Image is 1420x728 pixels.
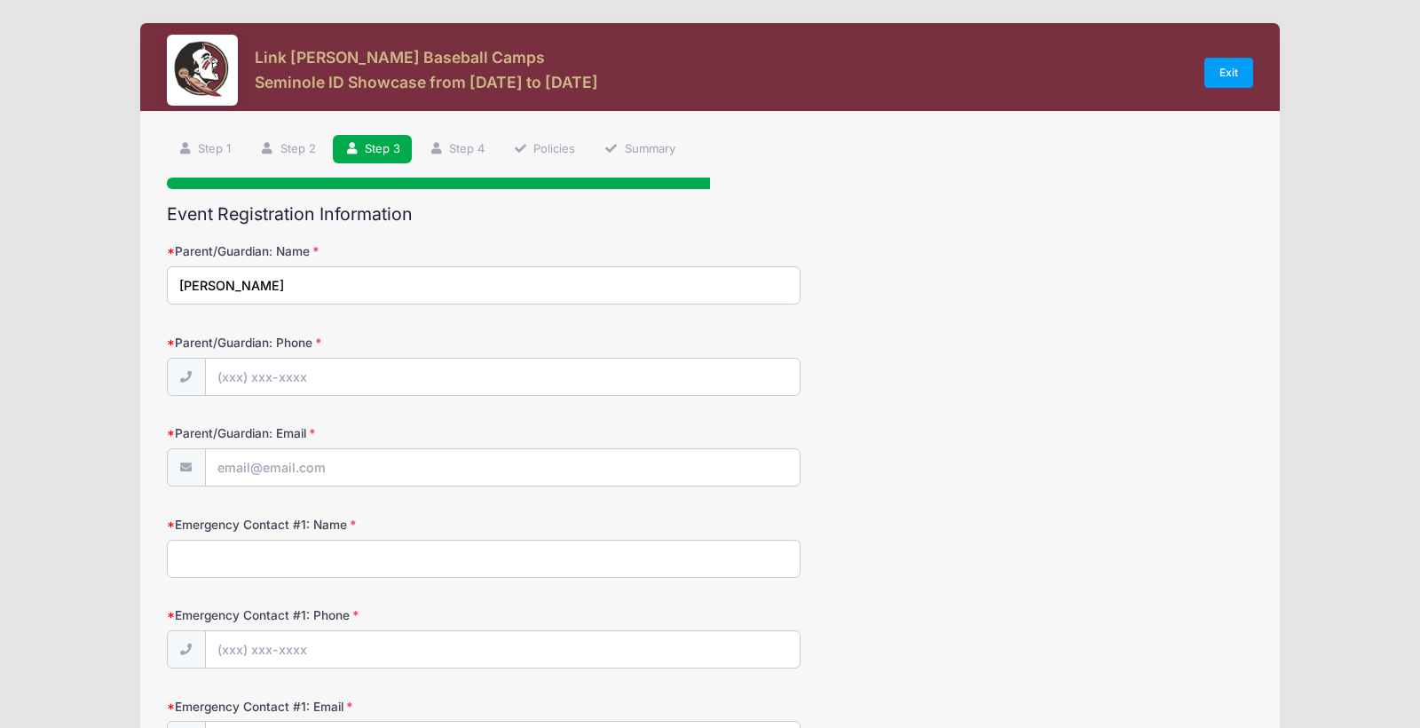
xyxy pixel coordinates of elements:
[417,135,496,164] a: Step 4
[167,698,529,716] label: Emergency Contact #1: Email
[167,242,529,260] label: Parent/Guardian: Name
[205,448,801,487] input: email@email.com
[248,135,327,164] a: Step 2
[593,135,687,164] a: Summary
[255,73,598,91] h3: Seminole ID Showcase from [DATE] to [DATE]
[502,135,588,164] a: Policies
[167,135,243,164] a: Step 1
[333,135,412,164] a: Step 3
[205,630,801,669] input: (xxx) xxx-xxxx
[205,358,801,396] input: (xxx) xxx-xxxx
[167,516,529,534] label: Emergency Contact #1: Name
[167,204,1254,225] h2: Event Registration Information
[167,424,529,442] label: Parent/Guardian: Email
[167,334,529,352] label: Parent/Guardian: Phone
[1204,58,1254,88] a: Exit
[167,606,529,624] label: Emergency Contact #1: Phone
[255,48,598,67] h3: Link [PERSON_NAME] Baseball Camps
